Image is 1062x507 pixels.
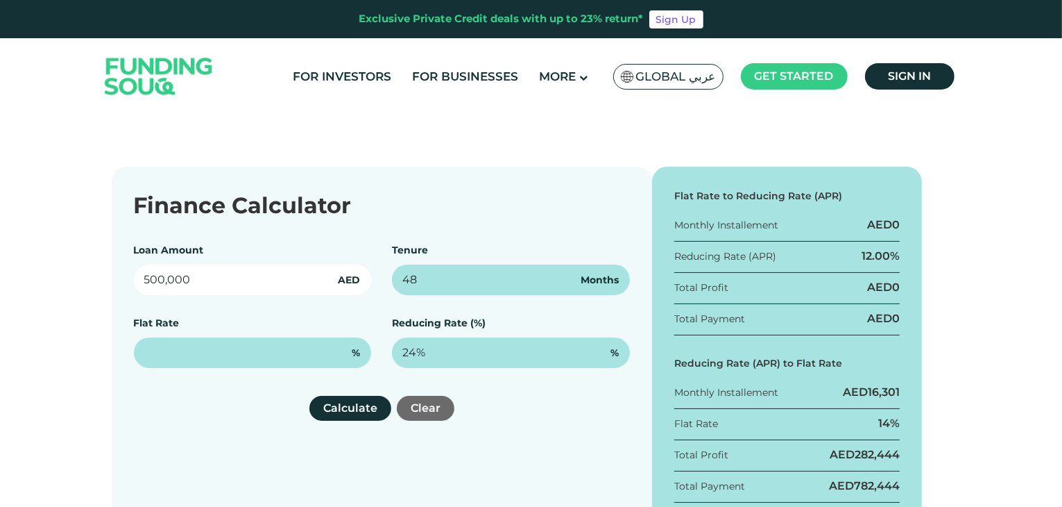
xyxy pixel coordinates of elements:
div: Total Profit [674,281,728,295]
span: 782,444 [854,479,900,492]
span: 0 [892,281,900,294]
span: Global عربي [636,69,716,85]
div: AED [867,217,900,233]
a: Sign in [865,63,954,90]
span: Get started [755,69,834,83]
label: Tenure [392,244,428,256]
span: 0 [892,218,900,231]
div: Reducing Rate (APR) [674,249,776,264]
span: AED [338,273,360,288]
div: Total Payment [674,312,745,326]
a: For Investors [289,65,395,88]
div: AED [867,311,900,326]
div: Monthly Installement [674,218,778,233]
div: AED [843,385,900,400]
a: For Businesses [409,65,522,88]
span: 0 [892,312,900,325]
label: Flat Rate [134,317,180,329]
img: SA Flag [621,71,633,83]
button: Calculate [309,396,391,421]
div: Total Payment [674,479,745,494]
div: AED [829,479,900,494]
div: Flat Rate to Reducing Rate (APR) [674,189,900,203]
div: 12.00% [862,249,900,264]
div: Total Profit [674,448,728,463]
label: Reducing Rate (%) [392,317,486,329]
div: Flat Rate [674,417,718,431]
span: 282,444 [855,448,900,461]
div: AED [830,447,900,463]
span: More [539,69,576,83]
span: Months [581,273,619,288]
div: Reducing Rate (APR) to Flat Rate [674,356,900,371]
div: Finance Calculator [134,189,630,222]
div: 14% [878,416,900,431]
div: Monthly Installement [674,385,778,400]
span: % [352,346,360,360]
a: Sign Up [649,10,703,28]
div: Exclusive Private Credit deals with up to 23% return* [359,11,644,27]
button: Clear [397,396,454,421]
img: Logo [91,42,227,112]
span: Sign in [888,69,931,83]
span: 16,301 [868,385,900,399]
span: % [610,346,619,360]
div: AED [867,280,900,295]
label: Loan Amount [134,244,204,256]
